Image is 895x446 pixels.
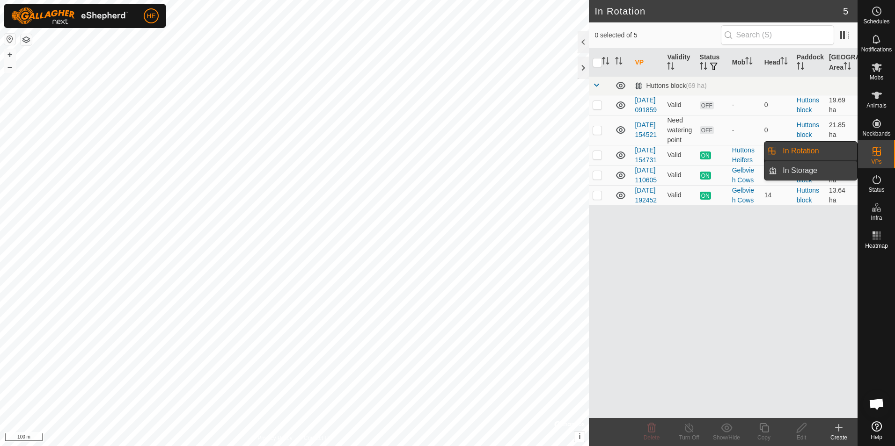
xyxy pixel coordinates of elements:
td: 32 [761,145,793,165]
div: Huttons Heifers [732,145,757,165]
a: Huttons block [797,187,819,204]
span: Infra [871,215,882,221]
img: Gallagher Logo [11,7,128,24]
div: Edit [783,433,820,442]
span: Delete [644,434,660,441]
td: Valid [663,145,696,165]
span: VPs [871,159,881,165]
input: Search (S) [721,25,834,45]
button: + [4,49,15,60]
span: Neckbands [862,131,890,137]
a: [DATE] 091859 [635,96,657,114]
a: Help [858,417,895,444]
button: Map Layers [21,34,32,45]
a: Privacy Policy [257,434,293,442]
a: Huttons block [797,96,819,114]
span: Heatmap [865,243,888,249]
td: 14 [761,185,793,205]
p-sorticon: Activate to sort [797,64,804,71]
span: In Storage [783,165,817,176]
span: Status [868,187,884,193]
th: VP [631,49,663,77]
span: Notifications [861,47,892,52]
button: i [574,432,585,442]
p-sorticon: Activate to sort [700,64,707,71]
div: Huttons block [635,82,706,90]
div: Copy [745,433,783,442]
th: [GEOGRAPHIC_DATA] Area [825,49,858,77]
div: Gelbvieh Cows [732,186,757,205]
td: Valid [663,185,696,205]
a: [DATE] 110605 [635,166,657,184]
span: ON [700,172,711,180]
div: Gelbvieh Cows [732,165,757,185]
span: ON [700,192,711,200]
div: - [732,100,757,110]
p-sorticon: Activate to sort [667,64,675,71]
a: In Storage [777,161,857,180]
li: In Rotation [764,142,857,160]
span: ON [700,151,711,159]
a: Contact Us [304,434,331,442]
td: 21.85 ha [825,115,858,145]
a: Huttons block [797,166,819,184]
span: HE [147,11,155,21]
span: 0 selected of 5 [594,30,720,40]
p-sorticon: Activate to sort [615,58,623,66]
button: Reset Map [4,34,15,45]
a: Huttons block [797,121,819,138]
div: - [732,125,757,135]
div: Open chat [863,390,891,418]
span: 5 [843,4,848,18]
td: Need watering point [663,115,696,145]
td: Valid [663,95,696,115]
div: Show/Hide [708,433,745,442]
a: In Rotation [777,142,857,160]
td: Valid [663,165,696,185]
td: 19.69 ha [825,95,858,115]
div: Create [820,433,858,442]
th: Mob [728,49,761,77]
p-sorticon: Activate to sort [745,58,753,66]
span: Help [871,434,882,440]
span: Schedules [863,19,889,24]
span: OFF [700,126,714,134]
span: Mobs [870,75,883,80]
span: i [579,432,580,440]
p-sorticon: Activate to sort [602,58,609,66]
span: Animals [866,103,887,108]
th: Status [696,49,728,77]
p-sorticon: Activate to sort [780,58,788,66]
div: Turn Off [670,433,708,442]
th: Validity [663,49,696,77]
th: Head [761,49,793,77]
th: Paddock [793,49,825,77]
td: 13.64 ha [825,185,858,205]
a: [DATE] 154731 [635,146,657,164]
p-sorticon: Activate to sort [844,64,851,71]
td: 0 [761,115,793,145]
a: [DATE] 192452 [635,187,657,204]
button: – [4,61,15,72]
td: 10 [761,165,793,185]
span: In Rotation [783,145,819,157]
span: (69 ha) [686,82,706,89]
span: OFF [700,101,714,109]
a: [DATE] 154521 [635,121,657,138]
td: 0 [761,95,793,115]
li: In Storage [764,161,857,180]
h2: In Rotation [594,6,843,17]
